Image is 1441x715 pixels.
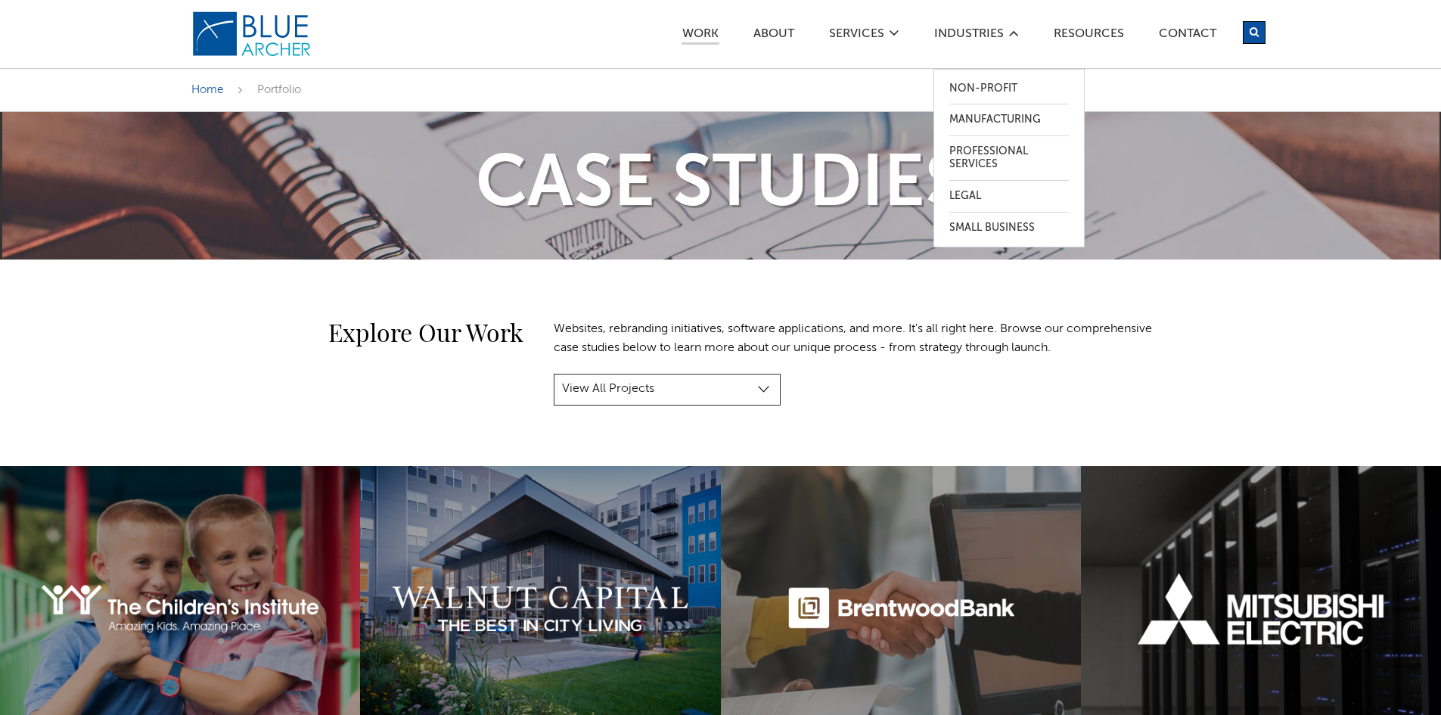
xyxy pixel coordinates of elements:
[191,84,223,95] a: Home
[191,320,524,344] h2: Explore Our Work
[1158,28,1217,44] a: Contact
[949,136,1069,180] a: Professional Services
[176,150,1266,222] h1: Case Studies
[949,213,1069,244] a: Small Business
[949,104,1069,135] a: Manufacturing
[949,73,1069,104] a: Non-Profit
[682,28,719,45] a: Work
[191,11,312,58] img: Blue Archer Logo
[753,28,795,44] a: ABOUT
[949,181,1069,212] a: Legal
[554,320,1159,359] p: Websites, rebranding initiatives, software applications, and more. It's all right here. Browse ou...
[1053,28,1125,44] a: Resources
[828,28,885,44] a: SERVICES
[933,28,1005,44] a: Industries
[257,84,301,95] span: Portfolio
